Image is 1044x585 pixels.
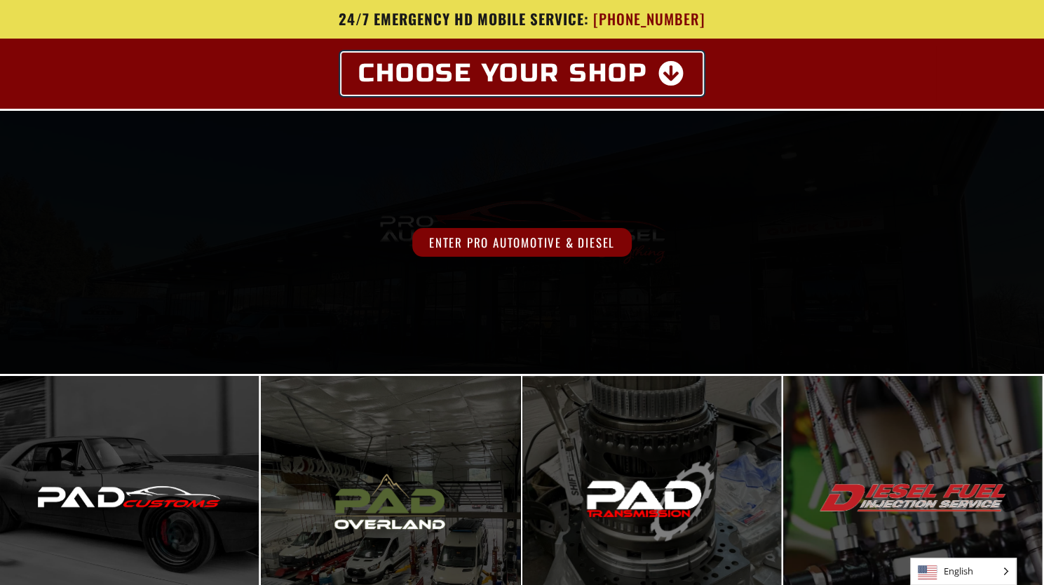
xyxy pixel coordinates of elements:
span: English [911,558,1015,584]
a: 24/7 Emergency HD Mobile Service: [PHONE_NUMBER] [112,11,933,28]
span: [PHONE_NUMBER] [593,11,705,28]
span: Enter Pro Automotive & Diesel [412,228,632,257]
aside: Language selected: English [910,558,1016,585]
span: 24/7 Emergency HD Mobile Service: [339,8,589,29]
a: Choose Your Shop [341,53,703,95]
span: Choose Your Shop [358,61,648,86]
